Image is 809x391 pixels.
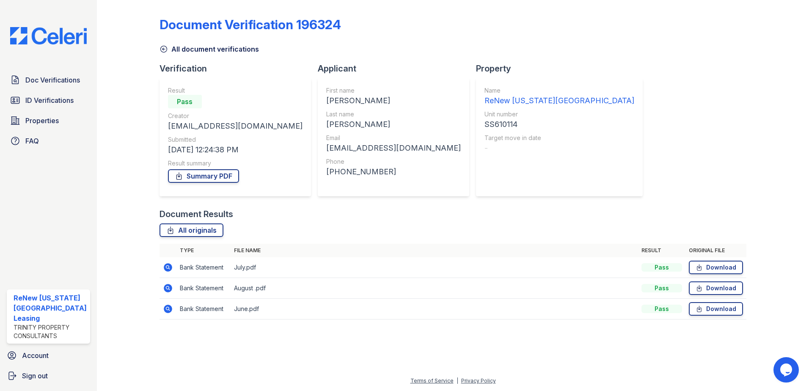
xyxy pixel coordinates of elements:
div: First name [326,86,461,95]
span: Properties [25,116,59,126]
div: Creator [168,112,303,120]
a: Name ReNew [US_STATE][GEOGRAPHIC_DATA] [484,86,634,107]
div: [DATE] 12:24:38 PM [168,144,303,156]
div: Pass [641,263,682,272]
div: - [484,142,634,154]
span: Doc Verifications [25,75,80,85]
a: All originals [160,223,223,237]
a: FAQ [7,132,90,149]
span: ID Verifications [25,95,74,105]
iframe: chat widget [773,357,801,383]
a: Terms of Service [410,377,454,384]
a: Download [689,261,743,274]
img: CE_Logo_Blue-a8612792a0a2168367f1c8372b55b34899dd931a85d93a1a3d3e32e68fde9ad4.png [3,27,94,44]
a: Download [689,281,743,295]
div: Pass [168,95,202,108]
span: Sign out [22,371,48,381]
td: July.pdf [231,257,638,278]
div: ReNew [US_STATE][GEOGRAPHIC_DATA] [484,95,634,107]
th: File name [231,244,638,257]
div: Result summary [168,159,303,168]
a: Properties [7,112,90,129]
div: Phone [326,157,461,166]
div: [PHONE_NUMBER] [326,166,461,178]
div: Last name [326,110,461,118]
div: Property [476,63,649,74]
td: Bank Statement [176,299,231,319]
td: Bank Statement [176,278,231,299]
div: Target move in date [484,134,634,142]
div: | [457,377,458,384]
th: Type [176,244,231,257]
a: Account [3,347,94,364]
a: Sign out [3,367,94,384]
div: Verification [160,63,318,74]
td: August .pdf [231,278,638,299]
div: [EMAIL_ADDRESS][DOMAIN_NAME] [168,120,303,132]
div: Document Results [160,208,233,220]
a: Download [689,302,743,316]
div: SS610114 [484,118,634,130]
th: Original file [685,244,746,257]
a: Privacy Policy [461,377,496,384]
div: [PERSON_NAME] [326,95,461,107]
div: Pass [641,284,682,292]
div: ReNew [US_STATE][GEOGRAPHIC_DATA] Leasing [14,293,87,323]
div: Submitted [168,135,303,144]
div: Name [484,86,634,95]
div: Pass [641,305,682,313]
td: Bank Statement [176,257,231,278]
a: All document verifications [160,44,259,54]
a: Summary PDF [168,169,239,183]
div: Unit number [484,110,634,118]
div: Applicant [318,63,476,74]
div: [PERSON_NAME] [326,118,461,130]
div: Email [326,134,461,142]
td: June.pdf [231,299,638,319]
a: ID Verifications [7,92,90,109]
span: FAQ [25,136,39,146]
div: Result [168,86,303,95]
a: Doc Verifications [7,72,90,88]
div: Document Verification 196324 [160,17,341,32]
div: [EMAIL_ADDRESS][DOMAIN_NAME] [326,142,461,154]
div: Trinity Property Consultants [14,323,87,340]
span: Account [22,350,49,361]
th: Result [638,244,685,257]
